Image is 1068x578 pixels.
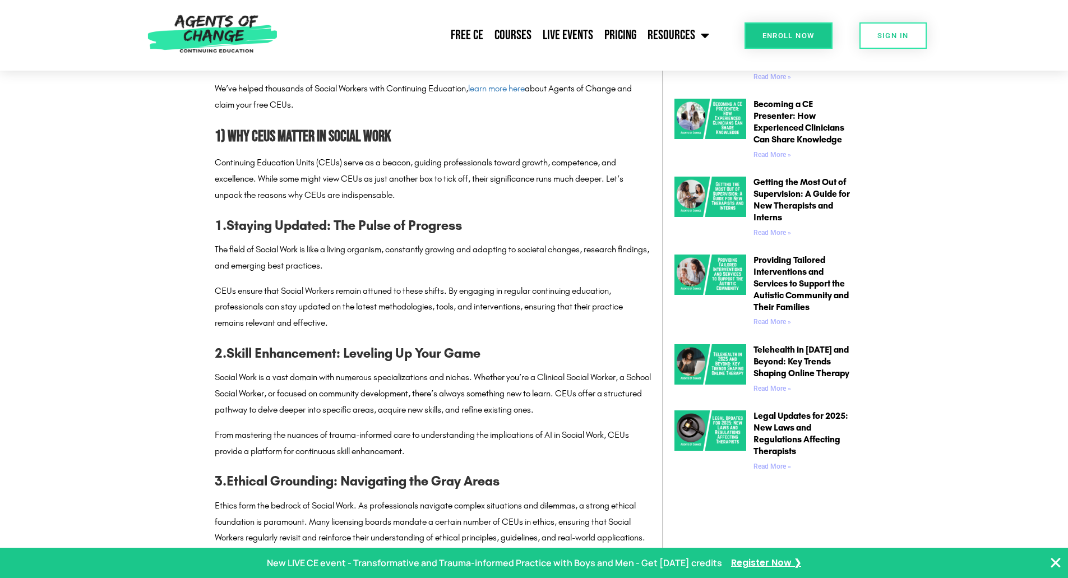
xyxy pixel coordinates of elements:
span: Enroll Now [762,32,815,39]
a: Providing Tailored Interventions and Services to Support the Autistic Community [674,255,746,330]
a: Free CE [445,21,489,49]
a: learn more here [468,83,525,94]
p: We’ve helped thousands of Social Workers with Continuing Education, about Agents of Change and cl... [215,81,651,113]
a: Live Events [537,21,599,49]
a: Telehealth in 2025 and Beyond Key Trends Shaping Online Therapy [674,344,746,396]
img: Getting the Most Out of Supervision A Guide for New Therapists and Interns [674,177,746,217]
a: Read more about Providing Tailored Interventions and Services to Support the Autistic Community a... [753,318,791,326]
h3: 3. [215,470,651,492]
a: Enroll Now [745,22,833,49]
strong: Skill Enhancement: Leveling Up Your Game [226,345,480,361]
h3: 1. [215,215,651,236]
img: Telehealth in 2025 and Beyond Key Trends Shaping Online Therapy [674,344,746,385]
a: Register Now ❯ [731,555,801,571]
h3: 2. [215,343,651,364]
span: SIGN IN [877,32,909,39]
h2: 1) Why CEUs Matter in Social Work [215,124,651,150]
nav: Menu [283,21,715,49]
a: Becoming a CE Presenter: How Experienced Clinicians Can Share Knowledge [753,99,844,144]
a: Courses [489,21,537,49]
p: Social Work is a vast domain with numerous specializations and niches. Whether you’re a Clinical ... [215,369,651,418]
a: Telehealth in [DATE] and Beyond: Key Trends Shaping Online Therapy [753,344,849,378]
a: Providing Tailored Interventions and Services to Support the Autistic Community and Their Families [753,255,849,312]
img: Providing Tailored Interventions and Services to Support the Autistic Community [674,255,746,295]
p: The field of Social Work is like a living organism, constantly growing and adapting to societal c... [215,242,651,274]
a: Read more about Legal Updates for 2025: New Laws and Regulations Affecting Therapists [753,463,791,470]
img: Legal Updates for 2025 New Laws and Regulations Affecting Therapists [674,410,746,451]
a: Legal Updates for 2025 New Laws and Regulations Affecting Therapists [674,410,746,474]
a: Becoming a CE Presenter How Experienced Clinicians Can Share Knowledge [674,99,746,163]
a: Resources [642,21,715,49]
a: Read more about Getting the Most Out of Supervision: A Guide for New Therapists and Interns [753,229,791,237]
a: Getting the Most Out of Supervision A Guide for New Therapists and Interns [674,177,746,241]
a: Read more about Telehealth in 2025 and Beyond: Key Trends Shaping Online Therapy [753,385,791,392]
p: Continuing Education Units (CEUs) serve as a beacon, guiding professionals toward growth, compete... [215,155,651,203]
a: Read more about Becoming a CE Presenter: How Experienced Clinicians Can Share Knowledge [753,151,791,159]
a: Getting the Most Out of Supervision: A Guide for New Therapists and Interns [753,177,850,222]
a: Read more about AI in Mental Health: What Clinicians Need to Know About Artificial Intelligence i... [753,73,791,81]
a: SIGN IN [859,22,927,49]
a: Legal Updates for 2025: New Laws and Regulations Affecting Therapists [753,410,848,456]
p: Ethics form the bedrock of Social Work. As professionals navigate complex situations and dilemmas... [215,498,651,546]
button: Close Banner [1049,556,1062,570]
strong: Staying Updated: The Pulse of Progress [226,218,462,233]
p: CEUs ensure that Social Workers remain attuned to these shifts. By engaging in regular continuing... [215,283,651,331]
img: Becoming a CE Presenter How Experienced Clinicians Can Share Knowledge [674,99,746,139]
p: New LIVE CE event - Transformative and Trauma-informed Practice with Boys and Men - Get [DATE] cr... [267,555,722,571]
p: From mastering the nuances of trauma-informed care to understanding the implications of AI in Soc... [215,427,651,460]
a: Pricing [599,21,642,49]
strong: Ethical Grounding: Navigating the Gray Areas [226,473,500,489]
